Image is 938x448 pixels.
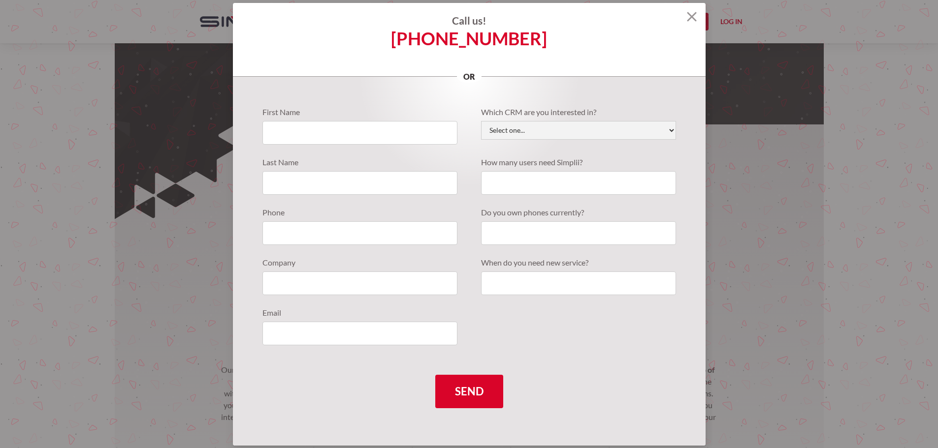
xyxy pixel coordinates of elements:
label: Do you own phones currently? [481,207,676,218]
label: Phone [262,207,457,218]
label: How many users need Simplii? [481,156,676,168]
label: Which CRM are you interested in? [481,106,676,118]
p: or [457,71,482,83]
label: Email [262,307,457,319]
form: Quote Requests [262,106,676,408]
label: First Name [262,106,457,118]
label: Last Name [262,156,457,168]
h4: Call us! [233,15,706,27]
label: Company [262,257,457,269]
label: When do you need new service? [481,257,676,269]
input: Send [435,375,503,408]
a: [PHONE_NUMBER] [391,32,547,44]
